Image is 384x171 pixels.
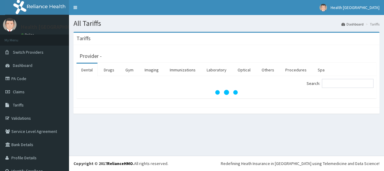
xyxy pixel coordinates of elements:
[221,160,379,166] div: Redefining Heath Insurance in [GEOGRAPHIC_DATA] using Telemedicine and Data Science!
[79,53,102,59] h3: Provider -
[21,24,88,30] p: Health [GEOGRAPHIC_DATA]
[21,33,35,37] a: Online
[99,64,119,76] a: Drugs
[13,49,43,55] span: Switch Providers
[364,22,379,27] li: Tariffs
[73,161,134,166] strong: Copyright © 2017 .
[76,64,97,76] a: Dental
[3,18,16,31] img: User Image
[322,79,373,88] input: Search:
[319,4,327,11] img: User Image
[13,63,32,68] span: Dashboard
[140,64,163,76] a: Imaging
[121,64,138,76] a: Gym
[69,156,384,171] footer: All rights reserved.
[13,102,24,108] span: Tariffs
[202,64,231,76] a: Laboratory
[233,64,255,76] a: Optical
[307,79,373,88] label: Search:
[165,64,200,76] a: Immunizations
[76,36,91,41] h3: Tariffs
[214,80,238,104] svg: audio-loading
[280,64,311,76] a: Procedures
[331,5,379,10] span: Health [GEOGRAPHIC_DATA]
[107,161,133,166] a: RelianceHMO
[13,89,25,94] span: Claims
[73,19,379,27] h1: All Tariffs
[341,22,364,27] a: Dashboard
[257,64,279,76] a: Others
[313,64,329,76] a: Spa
